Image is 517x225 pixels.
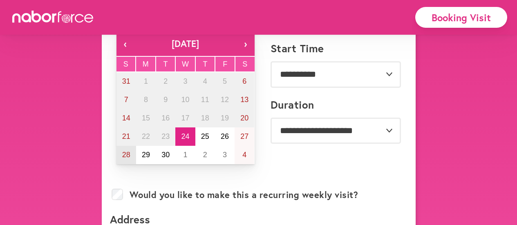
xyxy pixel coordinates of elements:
abbr: September 28, 2025 [122,151,130,159]
abbr: September 26, 2025 [221,132,229,140]
abbr: September 27, 2025 [240,132,248,140]
abbr: September 24, 2025 [181,132,189,140]
button: September 21, 2025 [116,127,136,146]
abbr: September 20, 2025 [240,114,248,122]
button: September 2, 2025 [156,72,175,91]
button: September 23, 2025 [156,127,175,146]
button: September 14, 2025 [116,109,136,127]
button: September 7, 2025 [116,91,136,109]
abbr: Monday [143,60,149,68]
abbr: September 2, 2025 [163,77,168,85]
button: September 10, 2025 [175,91,195,109]
button: September 24, 2025 [175,127,195,146]
label: Start Time [271,42,324,55]
button: ‹ [116,31,134,56]
abbr: September 1, 2025 [144,77,148,85]
button: August 31, 2025 [116,72,136,91]
button: September 17, 2025 [175,109,195,127]
abbr: September 25, 2025 [201,132,209,140]
label: Duration [271,98,314,111]
abbr: Thursday [203,60,208,68]
abbr: September 7, 2025 [124,96,128,104]
button: September 8, 2025 [136,91,156,109]
abbr: September 18, 2025 [201,114,209,122]
abbr: September 14, 2025 [122,114,130,122]
button: September 16, 2025 [156,109,175,127]
abbr: September 12, 2025 [221,96,229,104]
button: September 6, 2025 [235,72,254,91]
abbr: Tuesday [163,60,168,68]
abbr: September 13, 2025 [240,96,248,104]
abbr: Saturday [242,60,247,68]
abbr: September 17, 2025 [181,114,189,122]
button: September 18, 2025 [195,109,215,127]
button: October 3, 2025 [215,146,235,164]
abbr: September 9, 2025 [163,96,168,104]
button: September 26, 2025 [215,127,235,146]
button: September 25, 2025 [195,127,215,146]
abbr: September 5, 2025 [223,77,227,85]
abbr: September 15, 2025 [142,114,150,122]
abbr: October 3, 2025 [223,151,227,159]
button: September 11, 2025 [195,91,215,109]
label: Would you like to make this a recurring weekly visit? [130,189,358,200]
button: October 4, 2025 [235,146,254,164]
abbr: September 3, 2025 [183,77,187,85]
abbr: September 23, 2025 [161,132,170,140]
abbr: September 11, 2025 [201,96,209,104]
abbr: September 8, 2025 [144,96,148,104]
div: Booking Visit [415,7,507,28]
abbr: September 22, 2025 [142,132,150,140]
button: September 12, 2025 [215,91,235,109]
abbr: Sunday [123,60,128,68]
button: September 28, 2025 [116,146,136,164]
button: September 19, 2025 [215,109,235,127]
abbr: September 10, 2025 [181,96,189,104]
abbr: October 4, 2025 [242,151,246,159]
button: September 5, 2025 [215,72,235,91]
button: September 15, 2025 [136,109,156,127]
abbr: October 1, 2025 [183,151,187,159]
abbr: September 30, 2025 [161,151,170,159]
abbr: Wednesday [182,60,189,68]
abbr: October 2, 2025 [203,151,207,159]
button: [DATE] [134,31,237,56]
button: › [237,31,255,56]
button: September 20, 2025 [235,109,254,127]
abbr: August 31, 2025 [122,77,130,85]
abbr: September 29, 2025 [142,151,150,159]
abbr: September 6, 2025 [242,77,246,85]
abbr: September 4, 2025 [203,77,207,85]
button: September 9, 2025 [156,91,175,109]
button: September 1, 2025 [136,72,156,91]
button: September 29, 2025 [136,146,156,164]
button: September 13, 2025 [235,91,254,109]
button: October 2, 2025 [195,146,215,164]
button: September 27, 2025 [235,127,254,146]
abbr: September 21, 2025 [122,132,130,140]
button: September 3, 2025 [175,72,195,91]
button: September 22, 2025 [136,127,156,146]
button: October 1, 2025 [175,146,195,164]
button: September 30, 2025 [156,146,175,164]
button: September 4, 2025 [195,72,215,91]
abbr: Friday [223,60,227,68]
abbr: September 19, 2025 [221,114,229,122]
abbr: September 16, 2025 [161,114,170,122]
